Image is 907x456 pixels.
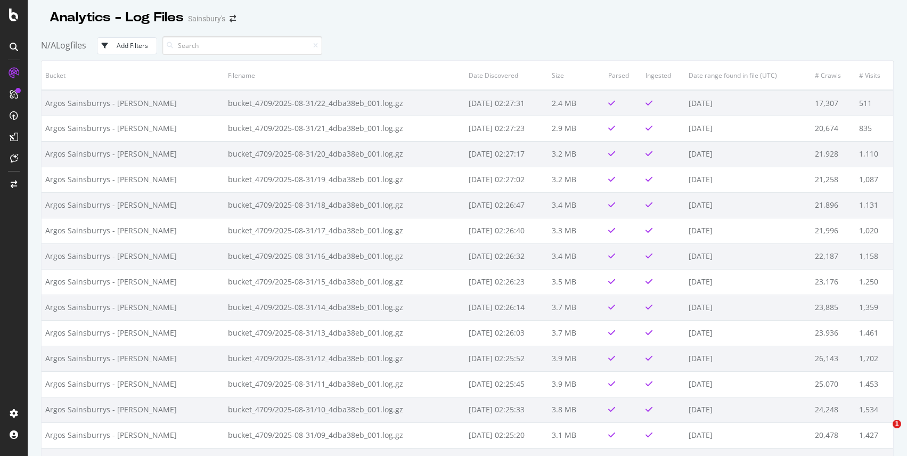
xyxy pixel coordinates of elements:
td: bucket_4709/2025-08-31/16_4dba38eb_001.log.gz [224,243,464,269]
td: 1,158 [855,243,893,269]
td: 3.7 MB [548,295,604,320]
th: # Crawls [811,61,855,90]
td: 1,020 [855,218,893,243]
td: 1,359 [855,295,893,320]
td: [DATE] [685,90,811,116]
th: Date Discovered [465,61,549,90]
td: 1,702 [855,346,893,371]
td: [DATE] 02:25:20 [465,422,549,448]
iframe: Intercom live chat [871,420,896,445]
td: 21,996 [811,218,855,243]
td: [DATE] 02:26:23 [465,269,549,295]
td: [DATE] 02:25:33 [465,397,549,422]
td: 2.9 MB [548,116,604,141]
td: 1,427 [855,422,893,448]
td: Argos Sainsburrys - [PERSON_NAME] [42,397,224,422]
td: 23,885 [811,295,855,320]
td: 17,307 [811,90,855,116]
td: bucket_4709/2025-08-31/18_4dba38eb_001.log.gz [224,192,464,218]
td: [DATE] [685,371,811,397]
td: [DATE] [685,269,811,295]
td: [DATE] 02:26:32 [465,243,549,269]
td: bucket_4709/2025-08-31/09_4dba38eb_001.log.gz [224,422,464,448]
td: [DATE] 02:25:52 [465,346,549,371]
td: Argos Sainsburrys - [PERSON_NAME] [42,346,224,371]
td: [DATE] 02:26:03 [465,320,549,346]
td: bucket_4709/2025-08-31/12_4dba38eb_001.log.gz [224,346,464,371]
td: 3.9 MB [548,371,604,397]
td: [DATE] 02:26:14 [465,295,549,320]
th: Parsed [604,61,642,90]
td: 26,143 [811,346,855,371]
td: Argos Sainsburrys - [PERSON_NAME] [42,243,224,269]
td: [DATE] [685,397,811,422]
div: Sainsbury's [188,13,225,24]
th: Size [548,61,604,90]
th: Ingested [642,61,685,90]
td: Argos Sainsburrys - [PERSON_NAME] [42,269,224,295]
td: Argos Sainsburrys - [PERSON_NAME] [42,371,224,397]
td: [DATE] 02:27:17 [465,141,549,167]
td: 1,461 [855,320,893,346]
td: [DATE] [685,295,811,320]
td: Argos Sainsburrys - [PERSON_NAME] [42,116,224,141]
th: Bucket [42,61,224,90]
td: Argos Sainsburrys - [PERSON_NAME] [42,167,224,192]
input: Search [162,36,322,55]
td: [DATE] 02:26:47 [465,192,549,218]
td: 23,936 [811,320,855,346]
td: bucket_4709/2025-08-31/15_4dba38eb_001.log.gz [224,269,464,295]
td: 3.2 MB [548,141,604,167]
td: 22,187 [811,243,855,269]
td: 21,896 [811,192,855,218]
td: [DATE] [685,218,811,243]
td: [DATE] [685,167,811,192]
td: 3.2 MB [548,167,604,192]
td: bucket_4709/2025-08-31/20_4dba38eb_001.log.gz [224,141,464,167]
td: 3.8 MB [548,397,604,422]
td: 21,928 [811,141,855,167]
td: 1,250 [855,269,893,295]
td: 3.9 MB [548,346,604,371]
td: bucket_4709/2025-08-31/14_4dba38eb_001.log.gz [224,295,464,320]
td: bucket_4709/2025-08-31/10_4dba38eb_001.log.gz [224,397,464,422]
td: Argos Sainsburrys - [PERSON_NAME] [42,295,224,320]
div: arrow-right-arrow-left [230,15,236,22]
td: bucket_4709/2025-08-31/21_4dba38eb_001.log.gz [224,116,464,141]
button: Add Filters [97,37,157,54]
td: [DATE] [685,141,811,167]
td: [DATE] [685,116,811,141]
td: 3.7 MB [548,320,604,346]
td: 2.4 MB [548,90,604,116]
td: 20,674 [811,116,855,141]
td: 1,453 [855,371,893,397]
td: 3.3 MB [548,218,604,243]
th: Date range found in file (UTC) [685,61,811,90]
td: 1,087 [855,167,893,192]
td: 1,131 [855,192,893,218]
td: 3.4 MB [548,243,604,269]
td: [DATE] 02:27:23 [465,116,549,141]
td: [DATE] [685,192,811,218]
td: Argos Sainsburrys - [PERSON_NAME] [42,90,224,116]
td: 24,248 [811,397,855,422]
td: [DATE] 02:25:45 [465,371,549,397]
td: Argos Sainsburrys - [PERSON_NAME] [42,422,224,448]
td: [DATE] 02:27:31 [465,90,549,116]
td: Argos Sainsburrys - [PERSON_NAME] [42,192,224,218]
td: bucket_4709/2025-08-31/17_4dba38eb_001.log.gz [224,218,464,243]
td: 835 [855,116,893,141]
th: Filename [224,61,464,90]
td: 23,176 [811,269,855,295]
td: bucket_4709/2025-08-31/22_4dba38eb_001.log.gz [224,90,464,116]
td: 3.4 MB [548,192,604,218]
th: # Visits [855,61,893,90]
td: bucket_4709/2025-08-31/11_4dba38eb_001.log.gz [224,371,464,397]
td: bucket_4709/2025-08-31/19_4dba38eb_001.log.gz [224,167,464,192]
td: 25,070 [811,371,855,397]
td: [DATE] 02:26:40 [465,218,549,243]
td: 1,110 [855,141,893,167]
span: N/A [41,39,56,51]
td: 3.1 MB [548,422,604,448]
td: 20,478 [811,422,855,448]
